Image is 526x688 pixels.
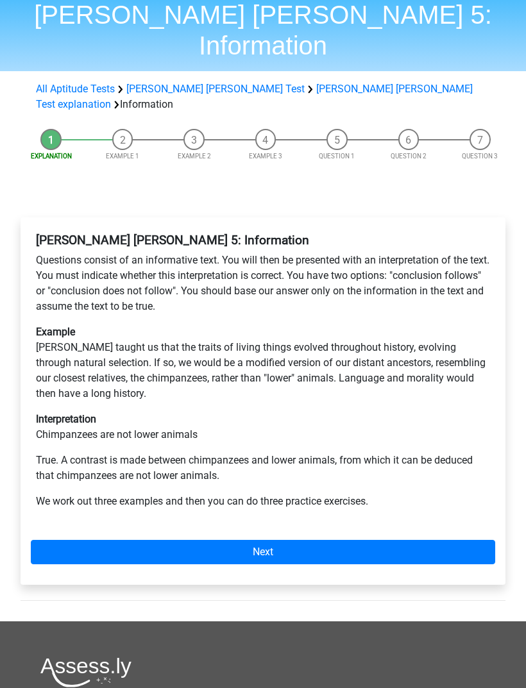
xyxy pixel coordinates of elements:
b: Interpretation [36,414,96,426]
p: Chimpanzees are not lower animals [36,412,490,443]
a: All Aptitude Tests [36,83,115,96]
b: Example [36,326,75,339]
a: Example 2 [178,153,211,160]
a: Example 3 [249,153,282,160]
p: [PERSON_NAME] taught us that the traits of living things evolved throughout history, evolving thr... [36,325,490,402]
a: [PERSON_NAME] [PERSON_NAME] Test [126,83,305,96]
b: [PERSON_NAME] [PERSON_NAME] 5: Information [36,233,309,248]
a: Explanation [31,153,72,160]
p: We work out three examples and then you can do three practice exercises. [36,494,490,510]
a: Next [31,541,495,565]
a: Question 1 [319,153,355,160]
p: Questions consist of an informative text. You will then be presented with an interpretation of th... [36,253,490,315]
img: Assessly logo [40,658,131,688]
a: Question 2 [391,153,427,160]
p: True. A contrast is made between chimpanzees and lower animals, from which it can be deduced that... [36,453,490,484]
div: Information [31,82,495,113]
a: Example 1 [106,153,139,160]
a: Question 3 [462,153,498,160]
